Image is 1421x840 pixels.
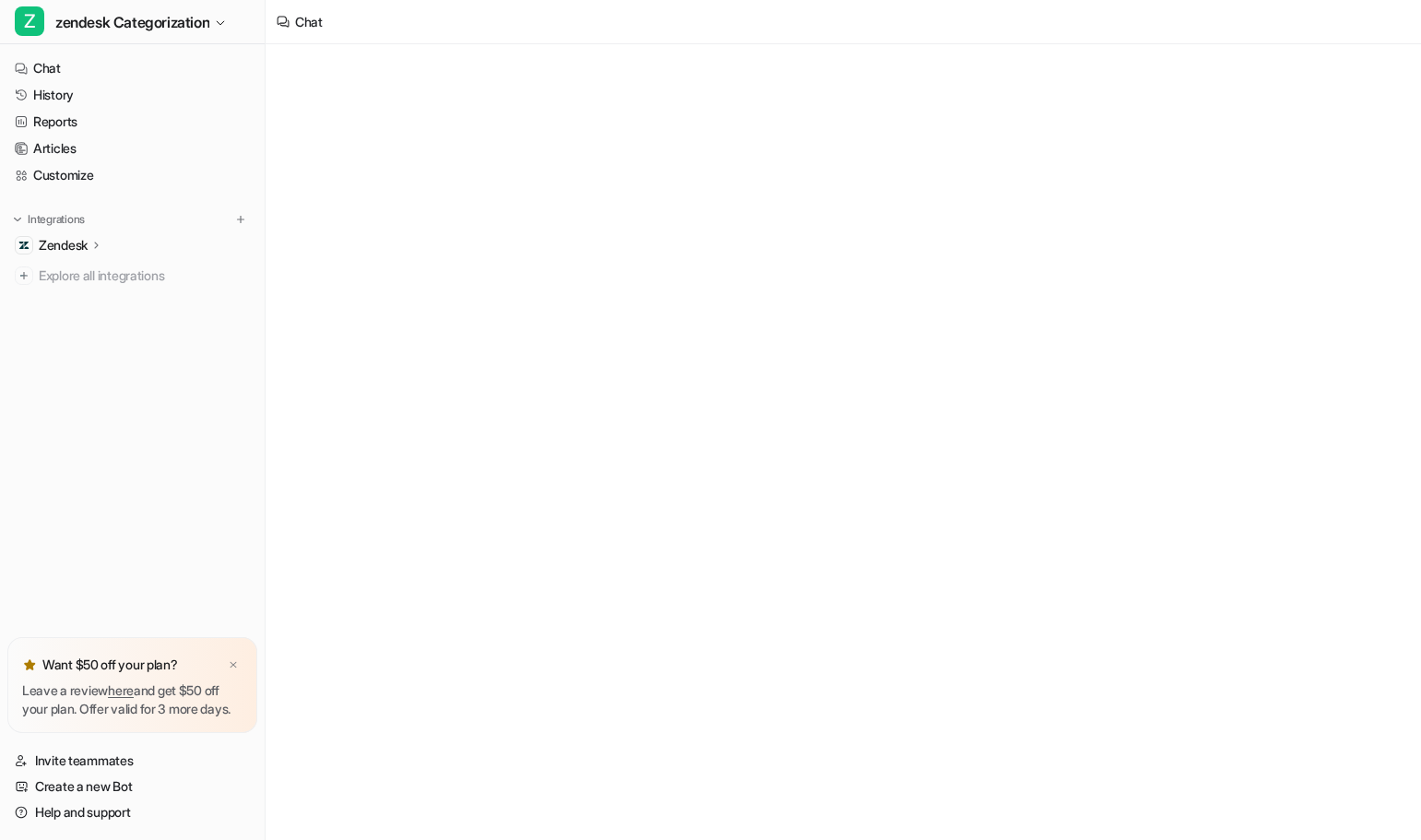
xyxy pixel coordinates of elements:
img: star [22,657,37,672]
p: Zendesk [39,236,88,254]
span: Z [15,6,44,36]
div: Chat [295,12,323,31]
img: menu_add.svg [234,213,247,226]
p: Leave a review and get $50 off your plan. Offer valid for 3 more days. [22,681,243,718]
a: Explore all integrations [7,263,257,289]
a: Invite teammates [7,748,257,774]
a: Customize [7,162,257,188]
img: explore all integrations [15,266,33,285]
a: Chat [7,55,257,81]
a: Articles [7,136,257,161]
a: Help and support [7,799,257,825]
span: Explore all integrations [39,261,250,290]
a: Reports [7,109,257,135]
a: here [108,682,134,698]
img: x [228,659,239,671]
p: Integrations [28,212,85,227]
a: History [7,82,257,108]
img: expand menu [11,213,24,226]
button: Integrations [7,210,90,229]
p: Want $50 off your plan? [42,656,178,674]
img: Zendesk [18,240,30,251]
span: zendesk Categorization [55,9,209,35]
a: Create a new Bot [7,774,257,799]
